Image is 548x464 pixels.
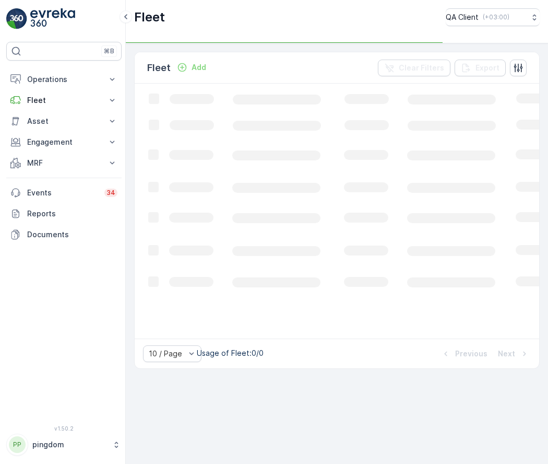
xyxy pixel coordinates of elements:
[439,347,489,360] button: Previous
[27,137,101,147] p: Engagement
[6,434,122,456] button: PPpingdom
[9,436,26,453] div: PP
[446,8,540,26] button: QA Client(+03:00)
[32,439,107,450] p: pingdom
[6,90,122,111] button: Fleet
[173,61,210,74] button: Add
[6,203,122,224] a: Reports
[6,425,122,432] span: v 1.50.2
[192,62,206,73] p: Add
[197,348,264,358] p: Usage of Fleet : 0/0
[399,63,444,73] p: Clear Filters
[455,60,506,76] button: Export
[30,8,75,29] img: logo_light-DOdMpM7g.png
[446,12,479,22] p: QA Client
[27,74,101,85] p: Operations
[27,208,117,219] p: Reports
[106,189,115,197] p: 34
[378,60,450,76] button: Clear Filters
[497,347,531,360] button: Next
[498,349,515,359] p: Next
[483,13,509,21] p: ( +03:00 )
[6,111,122,132] button: Asset
[27,116,101,126] p: Asset
[455,349,487,359] p: Previous
[27,158,101,168] p: MRF
[27,188,98,198] p: Events
[6,69,122,90] button: Operations
[6,224,122,245] a: Documents
[475,63,499,73] p: Export
[104,47,114,55] p: ⌘B
[27,95,101,106] p: Fleet
[134,9,165,26] p: Fleet
[6,8,27,29] img: logo
[6,132,122,153] button: Engagement
[6,153,122,173] button: MRF
[27,229,117,240] p: Documents
[147,61,171,75] p: Fleet
[6,182,122,203] a: Events34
